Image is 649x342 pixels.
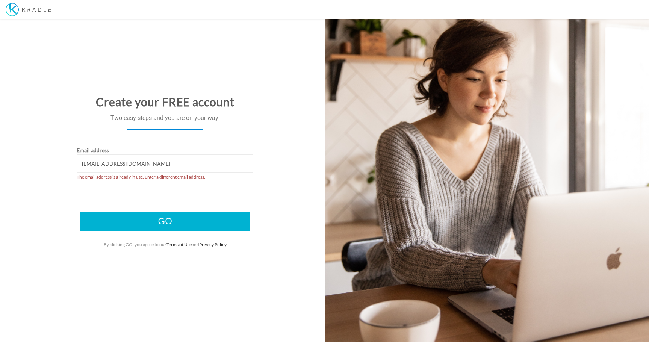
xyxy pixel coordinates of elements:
[6,3,51,16] img: Kradle
[104,241,227,248] label: By clicking GO, you agree to our and
[77,154,253,173] input: Email
[77,147,109,154] label: Email address
[77,174,205,180] span: The email address is already in use. Enter a different email address.
[6,96,325,108] h2: Create your FREE account
[199,242,227,247] a: Privacy Policy
[166,242,192,247] a: Terms of Use
[80,212,250,231] input: Go
[6,114,325,123] p: Two easy steps and you are on your way!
